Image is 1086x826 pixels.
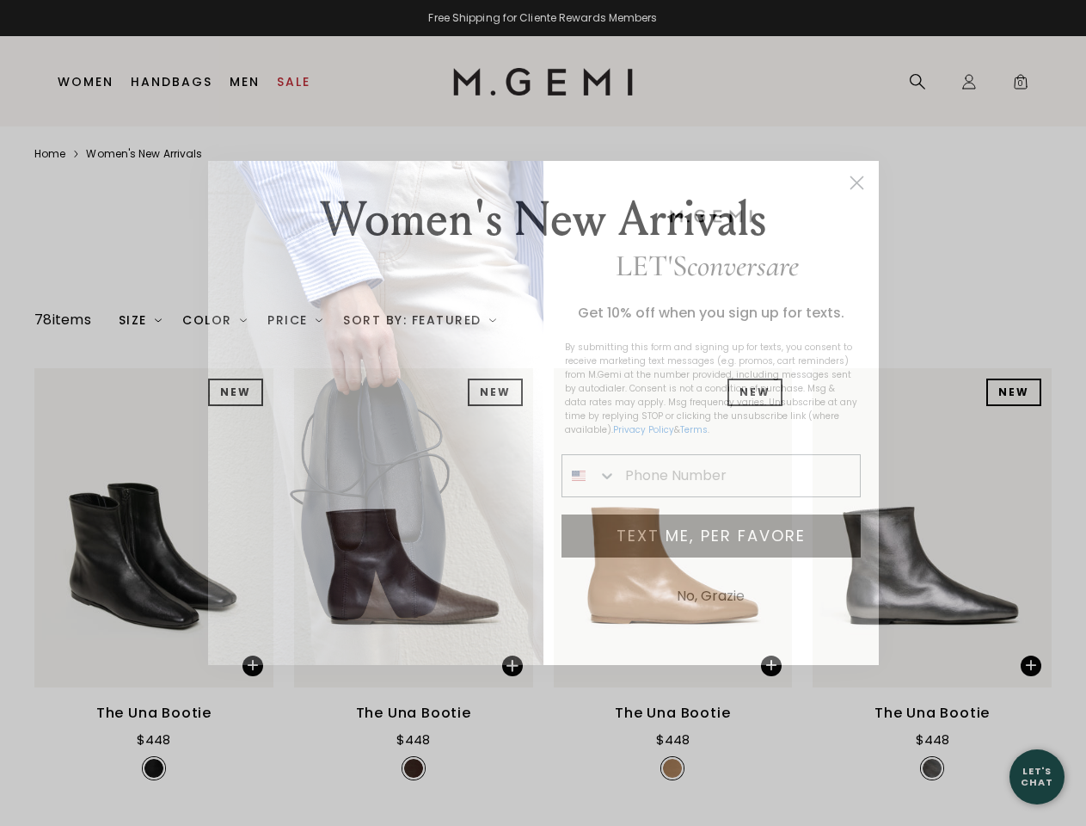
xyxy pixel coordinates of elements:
[578,303,844,323] span: Get 10% off when you sign up for texts.
[687,248,799,284] span: conversare
[680,423,708,436] a: Terms
[616,248,799,284] span: LET'S
[565,341,857,437] p: By submitting this form and signing up for texts, you consent to receive marketing text messages ...
[208,161,543,664] img: The Una
[842,168,872,198] button: Close dialog
[572,469,586,483] img: United States
[561,515,861,558] button: TEXT ME, PER FAVORE
[668,208,754,224] img: M.Gemi
[613,423,674,436] a: Privacy Policy
[668,575,753,618] button: No, Grazie
[562,455,617,496] button: Search Countries
[617,455,859,496] input: Phone Number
